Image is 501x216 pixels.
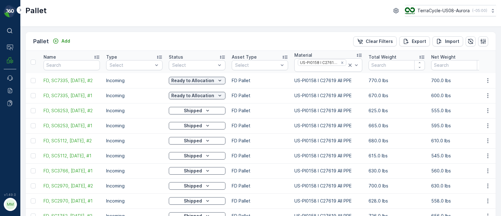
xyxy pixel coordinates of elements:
[291,148,365,163] td: US-PI0158 I C27619 All PPE
[428,178,491,193] td: 630.0 lbs
[169,122,225,129] button: Shipped
[428,163,491,178] td: 560.0 lbs
[44,77,100,84] a: FD, SC7335, 08/20/25, #2
[229,178,291,193] td: FD Pallet
[169,137,225,145] button: Shipped
[25,6,47,16] p: Pallet
[291,118,365,133] td: US-PI0158 I C27619 All PPE
[428,73,491,88] td: 700.0 lbs
[106,54,117,60] p: Type
[365,103,428,118] td: 625.0 lbs
[44,54,56,60] p: Name
[44,138,100,144] span: FD, SC5112, [DATE], #2
[103,88,166,103] td: Incoming
[169,197,225,205] button: Shipped
[172,62,216,68] p: Select
[445,38,459,45] p: Import
[369,60,425,70] input: Search
[428,193,491,208] td: 558.0 lbs
[44,92,100,99] a: FD, SC7335, 08/20/25, #1
[229,103,291,118] td: FD Pallet
[31,93,36,98] div: Toggle Row Selected
[184,123,202,129] p: Shipped
[103,148,166,163] td: Incoming
[4,198,16,211] button: MM
[31,108,36,113] div: Toggle Row Selected
[229,148,291,163] td: FD Pallet
[169,77,225,84] button: Ready to Allocation
[366,38,393,45] p: Clear Filters
[103,133,166,148] td: Incoming
[229,73,291,88] td: FD Pallet
[428,118,491,133] td: 595.0 lbs
[417,8,470,14] p: TerraCycle-US08-Aurora
[229,193,291,208] td: FD Pallet
[5,199,15,209] div: MM
[31,168,36,173] div: Toggle Row Selected
[229,118,291,133] td: FD Pallet
[103,73,166,88] td: Incoming
[44,123,100,129] span: FD, SC6253, [DATE], #1
[44,138,100,144] a: FD, SC5112, 03/12/25, #2
[4,5,16,18] img: logo
[229,88,291,103] td: FD Pallet
[431,54,456,60] p: Net Weight
[103,193,166,208] td: Incoming
[235,62,278,68] p: Select
[184,198,202,204] p: Shipped
[298,60,338,66] div: US-PI0158 I C27619 All PPE
[44,168,100,174] span: FD, SC3766, [DATE], #1
[103,103,166,118] td: Incoming
[184,183,202,189] p: Shipped
[61,38,70,44] p: Add
[44,198,100,204] a: FD, SC2970, 10/21/24, #1
[44,92,100,99] span: FD, SC7335, [DATE], #1
[291,73,365,88] td: US-PI0158 I C27619 All PPE
[44,183,100,189] span: FD, SC2970, [DATE], #2
[171,92,214,99] p: Ready to Allocation
[365,133,428,148] td: 680.0 lbs
[184,138,202,144] p: Shipped
[428,103,491,118] td: 555.0 lbs
[4,193,16,197] span: v 1.49.0
[103,163,166,178] td: Incoming
[169,152,225,160] button: Shipped
[33,37,49,46] p: Pallet
[169,167,225,175] button: Shipped
[399,36,430,46] button: Export
[184,153,202,159] p: Shipped
[365,163,428,178] td: 630.0 lbs
[339,60,346,65] div: Remove US-PI0158 I C27619 All PPE
[44,183,100,189] a: FD, SC2970, 10/21/24, #2
[44,153,100,159] a: FD, SC5112, 03/12/25, #1
[169,54,183,60] p: Status
[50,37,73,45] button: Add
[365,118,428,133] td: 665.0 lbs
[353,36,397,46] button: Clear Filters
[44,153,100,159] span: FD, SC5112, [DATE], #1
[31,183,36,188] div: Toggle Row Selected
[31,123,36,128] div: Toggle Row Selected
[294,52,312,58] p: Material
[291,103,365,118] td: US-PI0158 I C27619 All PPE
[431,60,488,70] input: Search
[44,108,100,114] span: FD, SC6253, [DATE], #2
[405,7,415,14] img: image_ci7OI47.png
[472,8,487,13] p: ( -05:00 )
[169,182,225,190] button: Shipped
[291,178,365,193] td: US-PI0158 I C27619 All PPE
[428,133,491,148] td: 610.0 lbs
[31,138,36,143] div: Toggle Row Selected
[291,163,365,178] td: US-PI0158 I C27619 All PPE
[412,38,426,45] p: Export
[44,168,100,174] a: FD, SC3766, 12/12/24, #1
[428,88,491,103] td: 600.0 lbs
[44,60,100,70] input: Search
[171,77,214,84] p: Ready to Allocation
[365,193,428,208] td: 628.0 lbs
[103,118,166,133] td: Incoming
[369,54,396,60] p: Total Weight
[291,133,365,148] td: US-PI0158 I C27619 All PPE
[405,5,496,16] button: TerraCycle-US08-Aurora(-05:00)
[365,178,428,193] td: 700.0 lbs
